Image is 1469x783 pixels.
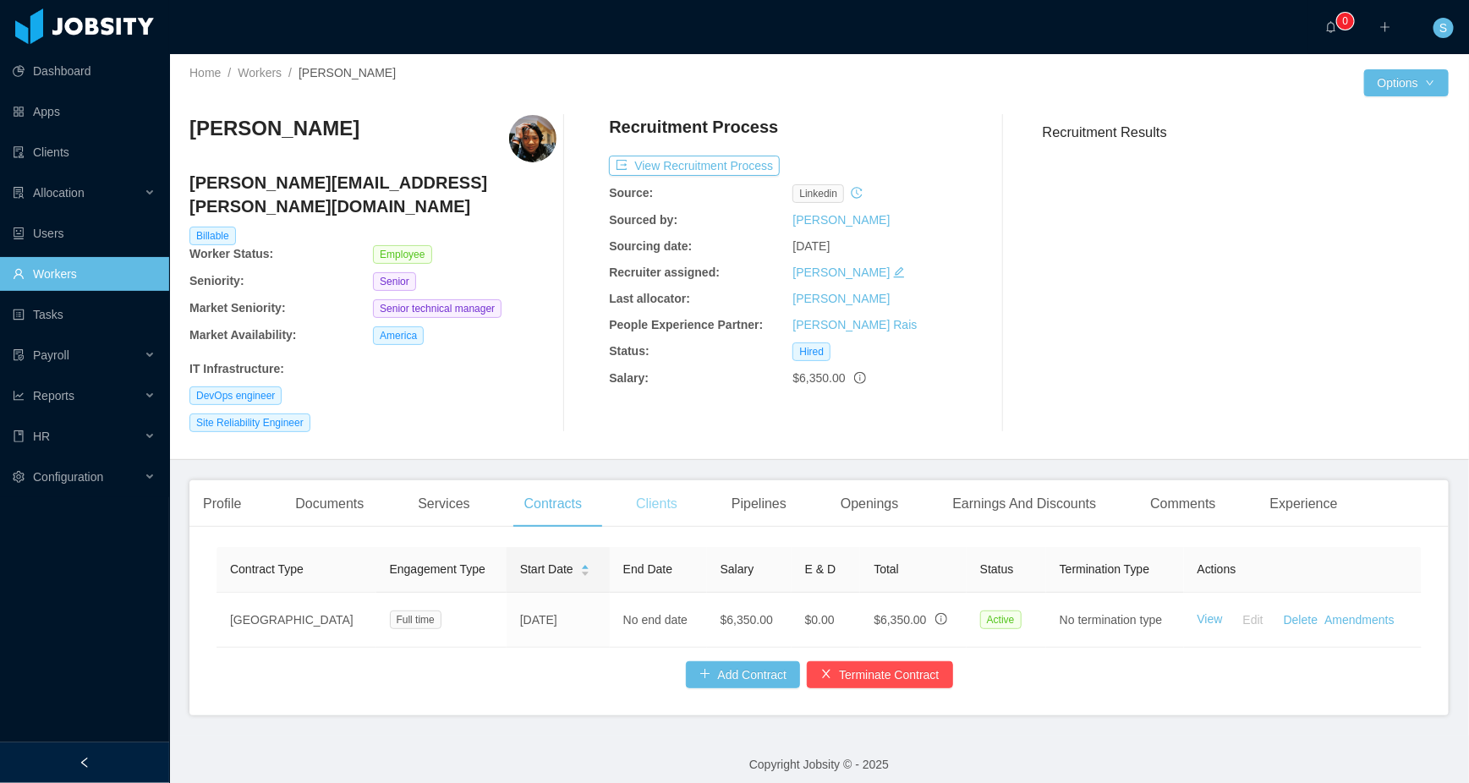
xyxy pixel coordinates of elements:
span: Active [980,611,1022,629]
i: icon: setting [13,471,25,483]
a: Workers [238,66,282,79]
span: info-circle [935,613,947,625]
a: View [1198,613,1223,627]
img: a3c6c731-e83c-4a32-a118-c35a37c83cd3_665498b429ff3-400w.png [509,115,556,162]
b: Status: [609,344,649,358]
a: icon: profileTasks [13,298,156,331]
span: Actions [1198,562,1236,576]
span: Engagement Type [390,562,485,576]
span: Termination Type [1060,562,1149,576]
span: America [373,326,424,345]
div: Clients [622,480,691,528]
span: Billable [189,227,236,245]
span: Configuration [33,470,103,484]
span: Senior technical manager [373,299,502,318]
div: Documents [282,480,377,528]
td: [GEOGRAPHIC_DATA] [217,593,376,648]
span: linkedin [792,184,844,203]
span: $0.00 [805,613,835,627]
div: Contracts [511,480,595,528]
a: icon: exportView Recruitment Process [609,159,780,172]
b: Salary: [609,371,649,385]
div: Sort [580,562,590,574]
b: Recruiter assigned: [609,266,720,279]
b: Seniority: [189,274,244,287]
a: Home [189,66,221,79]
span: Start Date [520,561,573,578]
td: No termination type [1046,593,1184,648]
div: Profile [189,480,255,528]
span: / [288,66,292,79]
div: Comments [1137,480,1229,528]
button: Optionsicon: down [1364,69,1449,96]
button: icon: plusAdd Contract [686,661,801,688]
span: End Date [623,562,672,576]
span: Hired [792,342,830,361]
span: Payroll [33,348,69,362]
span: Reports [33,389,74,402]
span: Status [980,562,1014,576]
i: icon: plus [1379,21,1391,33]
div: Experience [1257,480,1351,528]
b: Worker Status: [189,247,273,260]
span: Senior [373,272,416,291]
span: Allocation [33,186,85,200]
b: IT Infrastructure : [189,362,284,375]
b: Sourced by: [609,213,677,227]
span: Total [874,562,899,576]
span: E & D [805,562,836,576]
b: Market Seniority: [189,301,286,315]
i: icon: caret-down [580,569,589,574]
button: icon: closeTerminate Contract [807,661,952,688]
span: S [1439,18,1447,38]
span: DevOps engineer [189,386,282,405]
div: Services [404,480,483,528]
div: Earnings And Discounts [939,480,1110,528]
h4: [PERSON_NAME][EMAIL_ADDRESS][PERSON_NAME][DOMAIN_NAME] [189,171,556,218]
a: icon: appstoreApps [13,95,156,129]
span: $6,350.00 [721,613,773,627]
h4: Recruitment Process [609,115,778,139]
span: Contract Type [230,562,304,576]
b: Sourcing date: [609,239,692,253]
span: [DATE] [792,239,830,253]
span: $6,350.00 [874,613,926,627]
i: icon: solution [13,187,25,199]
sup: 0 [1337,13,1354,30]
i: icon: bell [1325,21,1337,33]
i: icon: line-chart [13,390,25,402]
i: icon: edit [893,266,905,278]
a: [PERSON_NAME] [792,292,890,305]
i: icon: history [851,187,863,199]
a: icon: userWorkers [13,257,156,291]
td: [DATE] [507,593,610,648]
span: $6,350.00 [792,371,845,385]
span: [PERSON_NAME] [299,66,396,79]
span: Employee [373,245,431,264]
span: Salary [721,562,754,576]
a: [PERSON_NAME] Rais [792,318,917,331]
span: Site Reliability Engineer [189,413,310,432]
b: Last allocator: [609,292,690,305]
h3: Recruitment Results [1043,122,1449,143]
b: Source: [609,186,653,200]
button: Edit [1223,606,1277,633]
h3: [PERSON_NAME] [189,115,359,142]
i: icon: book [13,430,25,442]
button: icon: exportView Recruitment Process [609,156,780,176]
i: icon: file-protect [13,349,25,361]
a: icon: auditClients [13,135,156,169]
b: People Experience Partner: [609,318,763,331]
span: HR [33,430,50,443]
b: Market Availability: [189,328,297,342]
i: icon: caret-up [580,563,589,568]
span: info-circle [854,372,866,384]
td: No end date [610,593,707,648]
span: Full time [390,611,441,629]
a: icon: robotUsers [13,216,156,250]
a: [PERSON_NAME] [792,266,890,279]
span: / [227,66,231,79]
a: icon: pie-chartDashboard [13,54,156,88]
a: [PERSON_NAME] [792,213,890,227]
div: Openings [827,480,913,528]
